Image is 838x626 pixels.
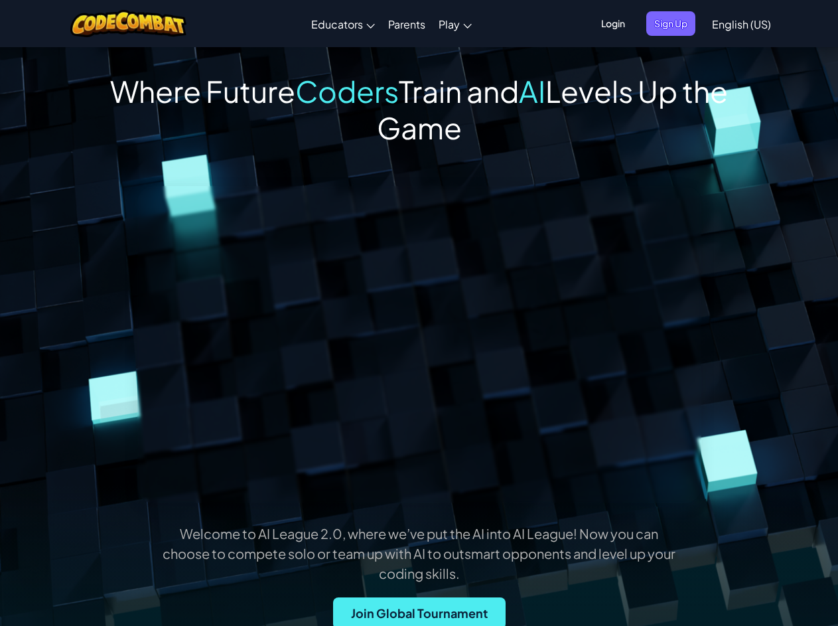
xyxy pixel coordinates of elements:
span: English (US) [712,17,771,31]
a: Educators [305,6,382,42]
span: Levels Up the Game [377,72,729,146]
span: Where Future [110,72,295,110]
span: Play [439,17,460,31]
button: Sign Up [646,11,695,36]
img: CodeCombat logo [70,10,186,37]
span: Educators [311,17,363,31]
span: Coders [295,72,399,110]
span: Train and [399,72,519,110]
a: English (US) [705,6,778,42]
a: Parents [382,6,432,42]
a: Play [432,6,478,42]
span: AI [519,72,545,110]
button: Login [593,11,633,36]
